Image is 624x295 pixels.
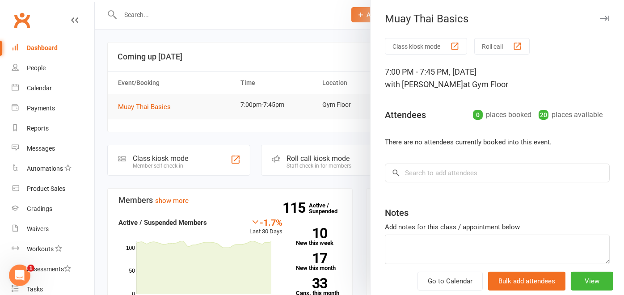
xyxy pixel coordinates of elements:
[571,272,613,291] button: View
[539,110,548,120] div: 20
[11,9,33,31] a: Clubworx
[27,165,63,172] div: Automations
[12,98,94,118] a: Payments
[385,109,426,121] div: Attendees
[12,38,94,58] a: Dashboard
[27,105,55,112] div: Payments
[12,159,94,179] a: Automations
[385,222,610,232] div: Add notes for this class / appointment below
[385,66,610,91] div: 7:00 PM - 7:45 PM, [DATE]
[385,164,610,182] input: Search to add attendees
[12,179,94,199] a: Product Sales
[473,109,531,121] div: places booked
[27,265,34,272] span: 1
[27,185,65,192] div: Product Sales
[27,84,52,92] div: Calendar
[27,205,52,212] div: Gradings
[27,64,46,72] div: People
[474,38,530,55] button: Roll call
[27,265,71,273] div: Assessments
[385,137,610,147] li: There are no attendees currently booked into this event.
[27,44,58,51] div: Dashboard
[12,239,94,259] a: Workouts
[385,38,467,55] button: Class kiosk mode
[12,219,94,239] a: Waivers
[12,259,94,279] a: Assessments
[12,139,94,159] a: Messages
[27,245,54,253] div: Workouts
[488,272,565,291] button: Bulk add attendees
[27,145,55,152] div: Messages
[12,118,94,139] a: Reports
[371,13,624,25] div: Muay Thai Basics
[417,272,483,291] a: Go to Calendar
[12,78,94,98] a: Calendar
[463,80,508,89] span: at Gym Floor
[473,110,483,120] div: 0
[12,199,94,219] a: Gradings
[27,286,43,293] div: Tasks
[27,125,49,132] div: Reports
[9,265,30,286] iframe: Intercom live chat
[385,80,463,89] span: with [PERSON_NAME]
[385,206,409,219] div: Notes
[12,58,94,78] a: People
[27,225,49,232] div: Waivers
[539,109,603,121] div: places available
